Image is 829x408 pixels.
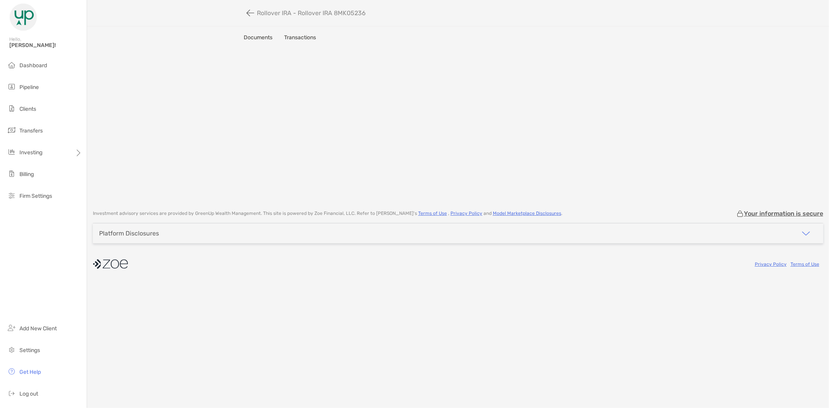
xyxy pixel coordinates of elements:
p: Your information is secure [744,210,823,217]
a: Documents [244,34,273,43]
img: firm-settings icon [7,191,16,200]
img: get-help icon [7,367,16,376]
p: Investment advisory services are provided by GreenUp Wealth Management . This site is powered by ... [93,211,562,216]
a: Terms of Use [791,262,819,267]
span: Investing [19,149,42,156]
img: clients icon [7,104,16,113]
img: pipeline icon [7,82,16,91]
a: Privacy Policy [450,211,482,216]
span: Billing [19,171,34,178]
span: Transfers [19,127,43,134]
span: Clients [19,106,36,112]
img: dashboard icon [7,60,16,70]
span: Pipeline [19,84,39,91]
span: Add New Client [19,325,57,332]
img: investing icon [7,147,16,157]
img: billing icon [7,169,16,178]
span: Firm Settings [19,193,52,199]
span: Dashboard [19,62,47,69]
img: transfers icon [7,126,16,135]
span: Settings [19,347,40,354]
img: settings icon [7,345,16,354]
img: logout icon [7,389,16,398]
a: Terms of Use [418,211,447,216]
a: Transactions [284,34,316,43]
span: [PERSON_NAME]! [9,42,82,49]
a: Model Marketplace Disclosures [493,211,561,216]
p: Rollover IRA - Rollover IRA 8MK05236 [257,9,366,17]
span: Get Help [19,369,41,375]
img: icon arrow [801,229,811,238]
div: Platform Disclosures [99,230,159,237]
img: company logo [93,255,128,273]
span: Log out [19,391,38,397]
img: Zoe Logo [9,3,37,31]
img: add_new_client icon [7,323,16,333]
a: Privacy Policy [755,262,787,267]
